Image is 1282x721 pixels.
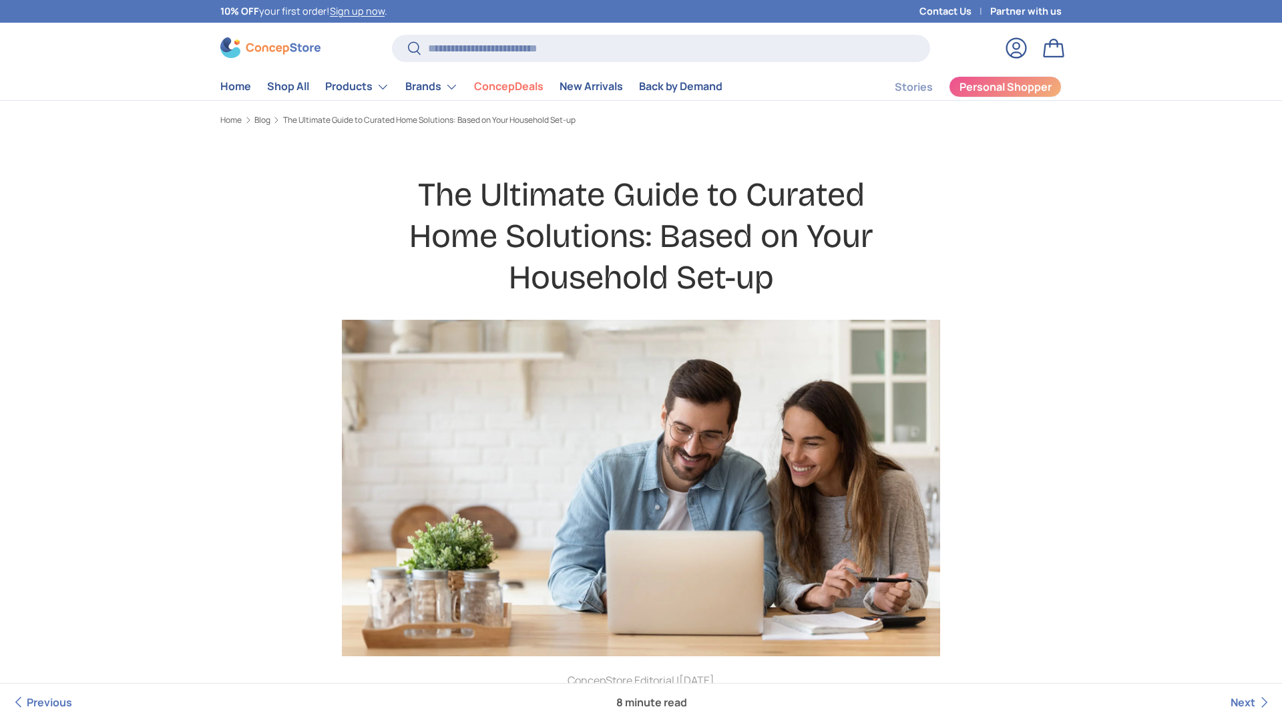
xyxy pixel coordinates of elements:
nav: Primary [220,73,722,100]
img: couple-planning-something-concepstore-eguide [342,320,940,656]
a: Home [220,73,251,99]
a: Back by Demand [639,73,722,99]
a: Stories [895,74,933,100]
p: your first order! . [220,4,387,19]
span: Previous [27,695,72,710]
summary: Brands [397,73,466,100]
span: Personal Shopper [959,81,1052,92]
a: Home [220,116,242,124]
a: The Ultimate Guide to Curated Home Solutions: Based on Your Household Set-up [283,116,576,124]
p: ConcepStore Editorial | [385,672,897,688]
h1: The Ultimate Guide to Curated Home Solutions: Based on Your Household Set-up [385,174,897,299]
time: [DATE] [679,673,714,688]
a: Blog [254,116,270,124]
a: Previous [11,684,72,721]
nav: Secondary [863,73,1062,100]
a: Sign up now [330,5,385,17]
a: ConcepDeals [474,73,544,99]
strong: 10% OFF [220,5,259,17]
a: Brands [405,73,458,100]
a: Products [325,73,389,100]
a: Next [1231,684,1271,721]
a: Personal Shopper [949,76,1062,97]
span: Next [1231,695,1255,710]
span: 8 minute read [606,684,698,721]
nav: Breadcrumbs [220,114,1062,126]
a: Contact Us [919,4,990,19]
a: Partner with us [990,4,1062,19]
a: Shop All [267,73,309,99]
summary: Products [317,73,397,100]
a: New Arrivals [560,73,623,99]
img: ConcepStore [220,37,320,58]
